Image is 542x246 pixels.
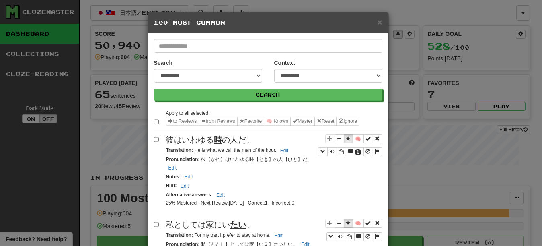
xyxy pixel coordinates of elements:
[346,147,364,156] button: 1
[318,134,382,156] div: Sentence controls
[264,117,291,126] button: 🧠 Known
[178,182,191,190] button: Edit
[274,59,295,67] label: Context
[199,200,246,207] li: Next Review: [DATE]
[199,117,238,126] button: from Reviews
[314,117,337,126] button: Reset
[166,232,285,238] small: For my part I prefer to stay at home.
[166,157,200,162] strong: Pronunciation :
[214,191,227,200] button: Edit
[353,219,364,228] button: 🧠
[318,147,382,156] div: Sentence controls
[290,117,315,126] button: Master
[336,117,359,126] button: Ignore
[154,89,382,101] button: Search
[237,117,264,126] button: Favorite
[166,117,199,126] button: to Reviews
[353,134,364,143] button: 🧠
[166,183,177,188] strong: Hint :
[246,200,270,207] li: Correct: 1
[166,157,312,170] small: 彼【かれ】はいわゆる時【とき】の人【ひと】だ。
[166,117,360,126] div: Sentence options
[270,200,296,207] li: Incorrect: 0
[166,192,213,198] strong: Alternative answers :
[154,19,382,27] h5: 100 Most Common
[166,163,179,172] button: Edit
[272,231,285,240] button: Edit
[166,174,181,180] strong: Notes :
[278,146,291,155] button: Edit
[377,18,382,26] button: Close
[377,17,382,27] span: ×
[214,135,222,144] u: 時
[230,220,246,229] u: たい
[325,219,382,241] div: Sentence controls
[166,135,255,144] span: 彼はいわゆる の人だ。
[166,220,255,229] span: 私としては家にい 。
[166,147,193,153] strong: Translation :
[166,232,193,238] strong: Translation :
[357,149,359,155] span: 1
[182,172,195,181] button: Edit
[326,232,382,241] div: Sentence controls
[166,110,210,116] small: Apply to all selected:
[154,59,173,67] label: Search
[166,147,291,153] small: He is what we call the man of the hour.
[164,200,199,207] li: 25% Mastered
